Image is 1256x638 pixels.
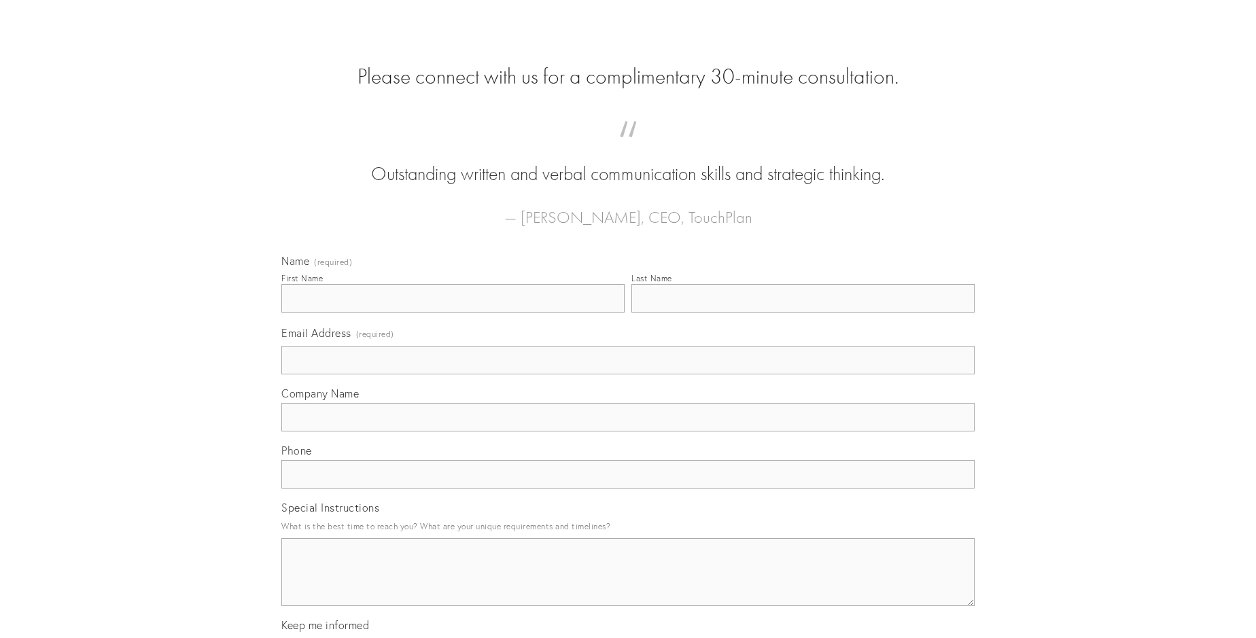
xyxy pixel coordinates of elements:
div: Last Name [631,273,672,283]
span: (required) [314,258,352,266]
span: “ [303,135,953,161]
span: Email Address [281,326,351,340]
figcaption: — [PERSON_NAME], CEO, TouchPlan [303,188,953,231]
span: Phone [281,444,312,457]
div: First Name [281,273,323,283]
blockquote: Outstanding written and verbal communication skills and strategic thinking. [303,135,953,188]
span: (required) [356,325,394,343]
span: Company Name [281,387,359,400]
span: Name [281,254,309,268]
span: Keep me informed [281,618,369,632]
span: Special Instructions [281,501,379,514]
h2: Please connect with us for a complimentary 30-minute consultation. [281,64,975,90]
p: What is the best time to reach you? What are your unique requirements and timelines? [281,517,975,535]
